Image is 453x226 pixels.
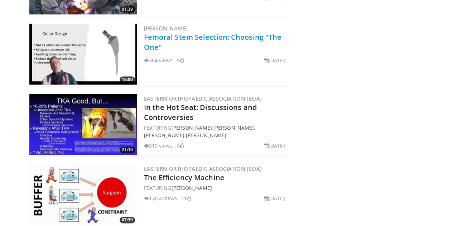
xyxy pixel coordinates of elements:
[120,6,135,13] span: 01:39
[29,24,137,85] a: 18:00
[181,194,191,202] li: 11
[29,164,137,225] img: 6c7e0525-eea2-472f-a3a3-be7bcea68df4.300x170_q85_crop-smart_upscale.jpg
[264,57,285,64] li: [DATE]
[144,165,262,172] a: Eastern Orthopaedic Association (EOA)
[120,217,135,223] span: 07:39
[29,94,137,155] a: 21:10
[144,124,288,139] div: FEATURING , , ,
[144,194,177,202] li: 1,414 views
[171,124,212,131] a: [PERSON_NAME]
[264,194,285,202] li: [DATE]
[144,184,288,192] div: FEATURING
[177,142,184,149] li: 4
[29,94,137,155] img: 8254f104-cb2a-435d-b8cf-db0923ae775d.300x170_q85_crop-smart_upscale.jpg
[186,132,226,139] a: [PERSON_NAME]
[29,24,137,85] img: e38941b5-ade7-407d-ad44-e377589d1b4e.300x170_q85_crop-smart_upscale.jpg
[144,95,262,102] a: Eastern Orthopaedic Association (EOA)
[144,173,225,182] a: The Efficiency Machine
[171,184,212,191] a: [PERSON_NAME]
[144,25,188,32] a: [PERSON_NAME]
[144,102,257,122] a: In the Hot Seat: Discussions and Controversies
[29,164,137,225] a: 07:39
[144,142,173,149] li: 310 views
[144,32,282,52] a: Femoral Stem Selection: Choosing "The One"
[213,124,254,131] a: [PERSON_NAME]
[120,76,135,83] span: 18:00
[264,142,285,149] li: [DATE]
[177,57,184,64] li: 5
[144,132,184,139] a: [PERSON_NAME]
[120,146,135,153] span: 21:10
[144,57,173,64] li: 384 views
